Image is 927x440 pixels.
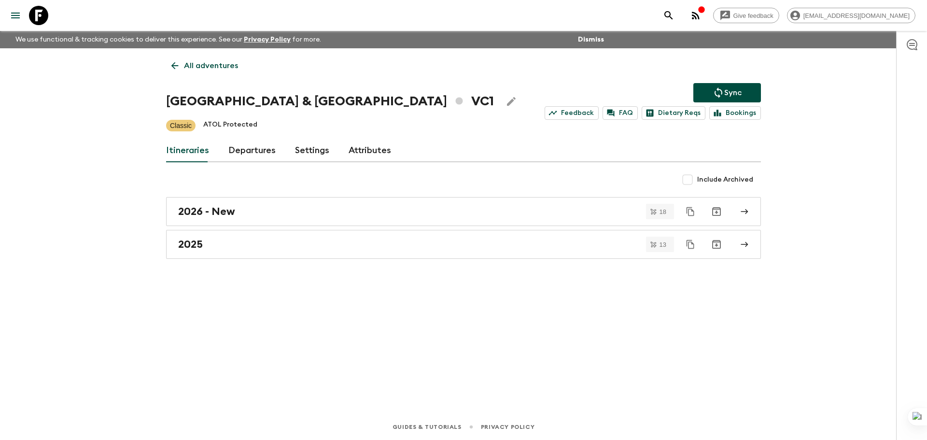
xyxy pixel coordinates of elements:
[178,238,203,251] h2: 2025
[787,8,915,23] div: [EMAIL_ADDRESS][DOMAIN_NAME]
[798,12,915,19] span: [EMAIL_ADDRESS][DOMAIN_NAME]
[170,121,192,130] p: Classic
[178,205,235,218] h2: 2026 - New
[642,106,705,120] a: Dietary Reqs
[349,139,391,162] a: Attributes
[166,92,494,111] h1: [GEOGRAPHIC_DATA] & [GEOGRAPHIC_DATA] VC1
[603,106,638,120] a: FAQ
[203,120,257,131] p: ATOL Protected
[576,33,606,46] button: Dismiss
[184,60,238,71] p: All adventures
[654,241,672,248] span: 13
[697,175,753,185] span: Include Archived
[393,422,462,432] a: Guides & Tutorials
[707,202,726,221] button: Archive
[166,197,761,226] a: 2026 - New
[295,139,329,162] a: Settings
[713,8,779,23] a: Give feedback
[166,230,761,259] a: 2025
[166,139,209,162] a: Itineraries
[502,92,521,111] button: Edit Adventure Title
[728,12,779,19] span: Give feedback
[545,106,599,120] a: Feedback
[481,422,534,432] a: Privacy Policy
[6,6,25,25] button: menu
[654,209,672,215] span: 18
[659,6,678,25] button: search adventures
[12,31,325,48] p: We use functional & tracking cookies to deliver this experience. See our for more.
[707,235,726,254] button: Archive
[709,106,761,120] a: Bookings
[682,236,699,253] button: Duplicate
[228,139,276,162] a: Departures
[682,203,699,220] button: Duplicate
[166,56,243,75] a: All adventures
[724,87,742,99] p: Sync
[244,36,291,43] a: Privacy Policy
[693,83,761,102] button: Sync adventure departures to the booking engine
